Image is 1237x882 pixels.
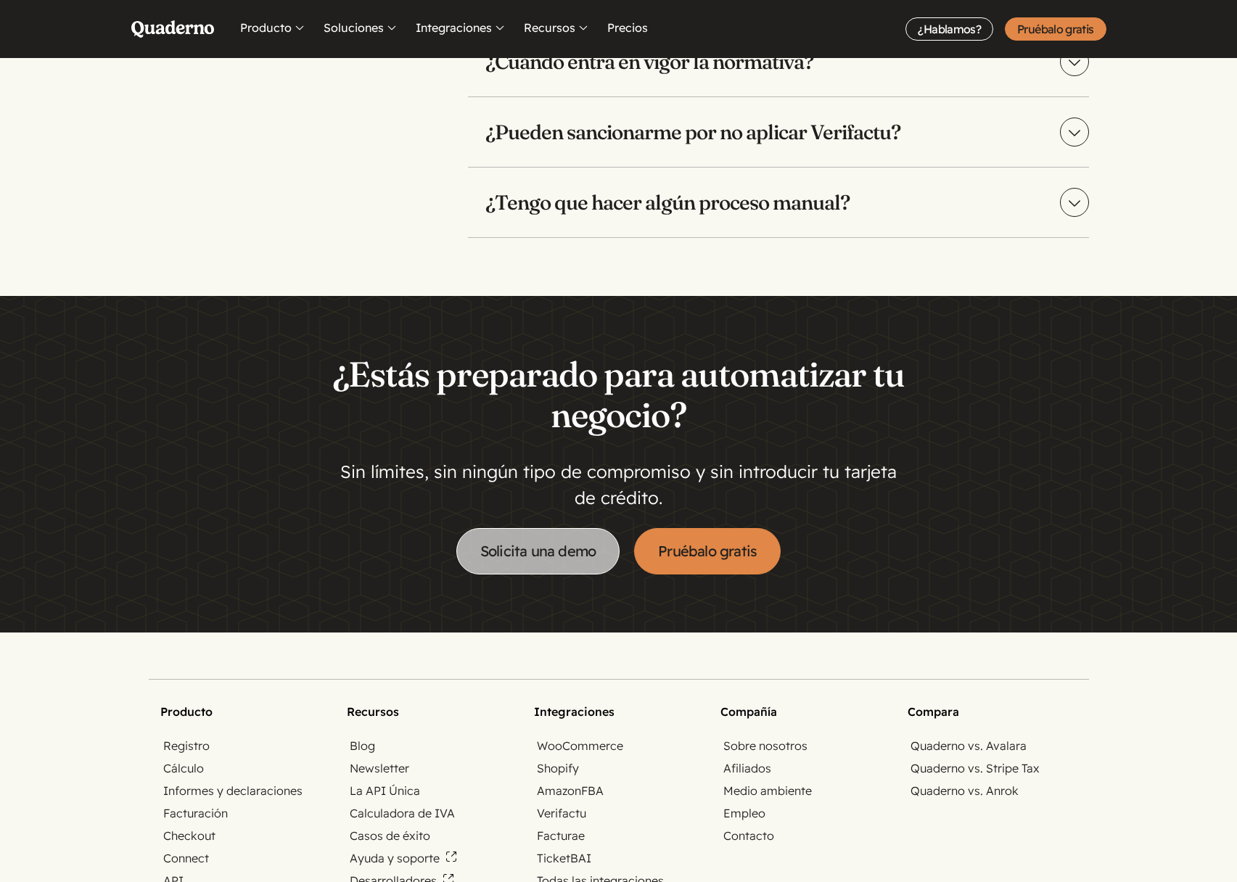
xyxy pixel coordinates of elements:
[468,97,1089,167] summary: ¿Pueden sancionarme por no aplicar Verifactu?
[634,528,781,574] a: Pruébalo gratis
[908,738,1030,754] a: Quaderno vs. Avalara
[160,805,231,822] a: Facturación
[347,850,460,867] a: Ayuda y soporte
[534,783,607,799] a: AmazonFBA
[347,760,412,777] a: Newsletter
[329,354,909,435] h2: ¿Estás preparado para automatizar tu negocio?
[534,703,704,720] h2: Integraciones
[581,783,604,798] abbr: Fulfillment by Amazon
[160,783,305,799] a: Informes y declaraciones
[347,738,378,754] a: Blog
[720,828,777,844] a: Contacto
[160,760,207,777] a: Cálculo
[347,783,423,799] a: La API Única
[329,458,909,511] p: Sin límites, sin ningún tipo de compromiso y sin introducir tu tarjeta de crédito.
[468,168,1089,237] summary: ¿Tengo que hacer algún proceso manual?
[1005,17,1106,41] a: Pruébalo gratis
[160,738,213,754] a: Registro
[468,27,1089,96] summary: ¿Cuándo entra en vigor la normativa?
[160,828,218,844] a: Checkout
[534,760,582,777] a: Shopify
[347,703,517,720] h2: Recursos
[905,17,993,41] a: ¿Hablamos?
[908,703,1077,720] h2: Compara
[720,760,774,777] a: Afiliados
[160,703,330,720] h2: Producto
[347,828,433,844] a: Casos de éxito
[534,805,589,822] a: Verifactu
[534,850,594,867] a: TicketBAI
[720,805,768,822] a: Empleo
[534,738,626,754] a: WooCommerce
[908,783,1022,799] a: Quaderno vs. Anrok
[720,738,810,754] a: Sobre nosotros
[456,528,620,574] a: Solicita una demo
[720,783,815,799] a: Medio ambiente
[720,703,890,720] h2: Compañía
[347,805,458,822] a: Calculadora de IVA
[534,828,588,844] a: Facturae
[160,850,212,867] a: Connect
[908,760,1043,777] a: Quaderno vs. Stripe Tax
